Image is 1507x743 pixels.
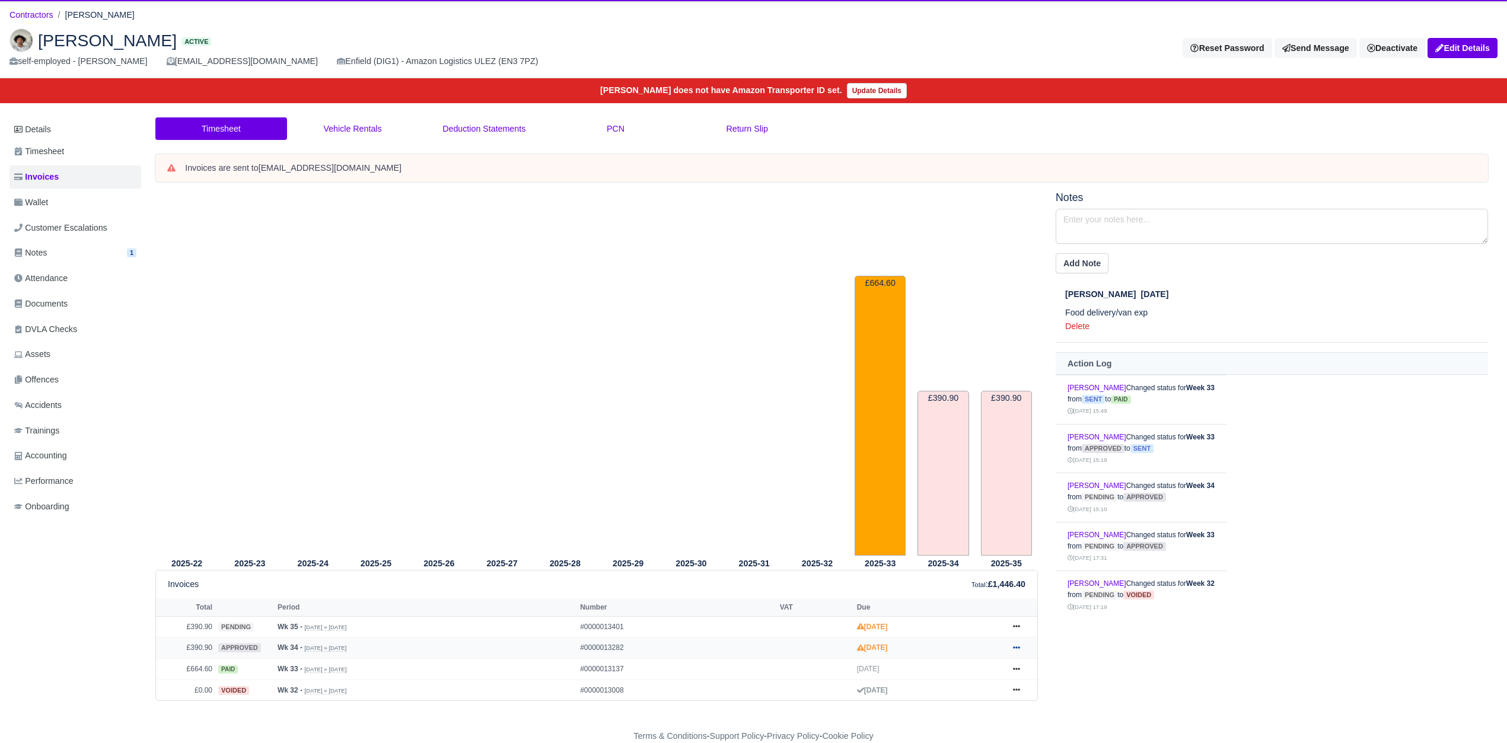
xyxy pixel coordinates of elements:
[1359,38,1425,58] a: Deactivate
[14,347,50,361] span: Assets
[9,241,141,264] a: Notes 1
[218,665,238,674] span: paid
[156,637,215,659] td: £390.90
[156,659,215,680] td: £664.60
[14,196,48,209] span: Wallet
[9,343,141,366] a: Assets
[1065,306,1488,320] p: Food delivery/van exp
[847,83,907,98] a: Update Details
[1056,353,1488,375] th: Action Log
[1068,506,1107,512] small: [DATE] 15:10
[597,556,659,570] th: 2025-29
[1186,384,1215,392] strong: Week 33
[1068,457,1107,463] small: [DATE] 15:19
[9,368,141,391] a: Offences
[156,680,215,700] td: £0.00
[337,55,538,68] div: Enfield (DIG1) - Amazon Logistics ULEZ (EN3 7PZ)
[1123,493,1166,502] span: approved
[1082,395,1105,404] span: sent
[127,248,136,257] span: 1
[9,55,148,68] div: self-employed - [PERSON_NAME]
[1056,192,1488,204] h5: Notes
[218,556,281,570] th: 2025-23
[1068,579,1126,588] a: [PERSON_NAME]
[168,579,199,589] h6: Invoices
[912,556,974,570] th: 2025-34
[14,449,67,463] span: Accounting
[855,276,906,556] td: £664.60
[1082,591,1117,599] span: pending
[710,731,764,741] a: Support Policy
[1186,481,1215,490] strong: Week 34
[723,556,786,570] th: 2025-31
[1068,407,1107,414] small: [DATE] 15:49
[407,556,470,570] th: 2025-26
[9,165,141,189] a: Invoices
[14,246,47,260] span: Notes
[155,556,218,570] th: 2025-22
[1065,321,1089,331] a: Delete
[633,731,706,741] a: Terms & Conditions
[38,32,177,49] span: [PERSON_NAME]
[418,117,550,141] a: Deduction Statements
[577,680,777,700] td: #0000013008
[9,140,141,163] a: Timesheet
[854,598,1002,616] th: Due
[14,500,69,514] span: Onboarding
[1,19,1506,78] div: Victor Caballero
[975,556,1038,570] th: 2025-35
[659,556,722,570] th: 2025-30
[1186,531,1215,539] strong: Week 33
[857,643,888,652] strong: [DATE]
[9,444,141,467] a: Accounting
[9,216,141,240] a: Customer Escalations
[14,297,68,311] span: Documents
[14,145,64,158] span: Timesheet
[304,624,346,631] small: [DATE] » [DATE]
[1065,289,1136,299] span: [PERSON_NAME]
[971,581,986,588] small: Total
[1056,424,1226,473] td: Changed status for from to
[9,318,141,341] a: DVLA Checks
[1130,444,1154,453] span: sent
[1056,473,1226,522] td: Changed status for from to
[981,391,1032,556] td: £390.90
[278,623,302,631] strong: Wk 35 -
[14,170,59,184] span: Invoices
[577,659,777,680] td: #0000013137
[185,162,1476,174] div: Invoices are sent to
[9,470,141,493] a: Performance
[14,424,59,438] span: Trainings
[167,55,318,68] div: [EMAIL_ADDRESS][DOMAIN_NAME]
[550,117,681,141] a: PCN
[9,495,141,518] a: Onboarding
[1068,554,1107,561] small: [DATE] 17:31
[1056,522,1226,571] td: Changed status for from to
[1068,531,1126,539] a: [PERSON_NAME]
[9,394,141,417] a: Accidents
[857,623,888,631] strong: [DATE]
[53,8,135,22] li: [PERSON_NAME]
[1082,493,1117,502] span: pending
[304,687,346,694] small: [DATE] » [DATE]
[282,556,345,570] th: 2025-24
[9,267,141,290] a: Attendance
[218,623,254,632] span: pending
[345,556,407,570] th: 2025-25
[14,373,59,387] span: Offences
[259,163,402,173] strong: [EMAIL_ADDRESS][DOMAIN_NAME]
[14,398,62,412] span: Accidents
[156,598,215,616] th: Total
[577,637,777,659] td: #0000013282
[786,556,849,570] th: 2025-32
[1068,384,1126,392] a: [PERSON_NAME]
[9,191,141,214] a: Wallet
[777,598,854,616] th: VAT
[181,37,211,46] span: Active
[1068,604,1107,610] small: [DATE] 17:19
[681,117,813,141] a: Return Slip
[287,117,419,141] a: Vehicle Rentals
[971,578,1025,591] div: :
[9,119,141,141] a: Details
[9,419,141,442] a: Trainings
